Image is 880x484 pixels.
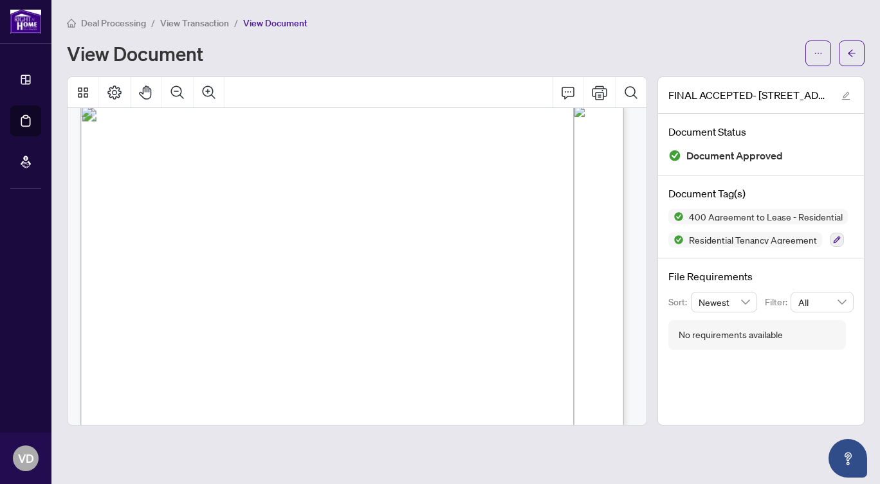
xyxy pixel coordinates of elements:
[847,49,856,58] span: arrow-left
[668,87,829,103] span: FINAL ACCEPTED- [STREET_ADDRESS] agreement 1 1 1 1.pdf
[668,186,854,201] h4: Document Tag(s)
[18,449,34,467] span: VD
[814,49,823,58] span: ellipsis
[243,17,307,29] span: View Document
[668,295,691,309] p: Sort:
[67,19,76,28] span: home
[160,17,229,29] span: View Transaction
[686,147,783,165] span: Document Approved
[234,15,238,30] li: /
[684,212,848,221] span: 400 Agreement to Lease - Residential
[829,439,867,478] button: Open asap
[67,43,203,64] h1: View Document
[81,17,146,29] span: Deal Processing
[668,269,854,284] h4: File Requirements
[151,15,155,30] li: /
[668,209,684,224] img: Status Icon
[684,235,822,244] span: Residential Tenancy Agreement
[841,91,850,100] span: edit
[765,295,791,309] p: Filter:
[699,292,750,312] span: Newest
[798,292,846,312] span: All
[10,10,41,33] img: logo
[668,149,681,162] img: Document Status
[679,328,783,342] div: No requirements available
[668,124,854,139] h4: Document Status
[668,232,684,247] img: Status Icon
